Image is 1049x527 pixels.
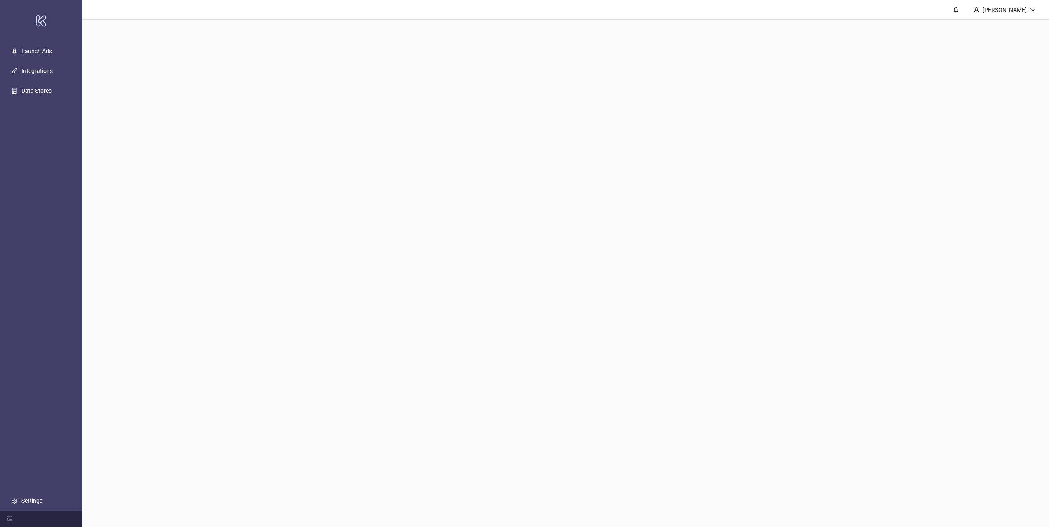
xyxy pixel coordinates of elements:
[21,497,42,504] a: Settings
[21,87,52,94] a: Data Stores
[953,7,959,12] span: bell
[979,5,1030,14] div: [PERSON_NAME]
[21,68,53,74] a: Integrations
[7,516,12,522] span: menu-fold
[974,7,979,13] span: user
[1030,7,1036,13] span: down
[21,48,52,54] a: Launch Ads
